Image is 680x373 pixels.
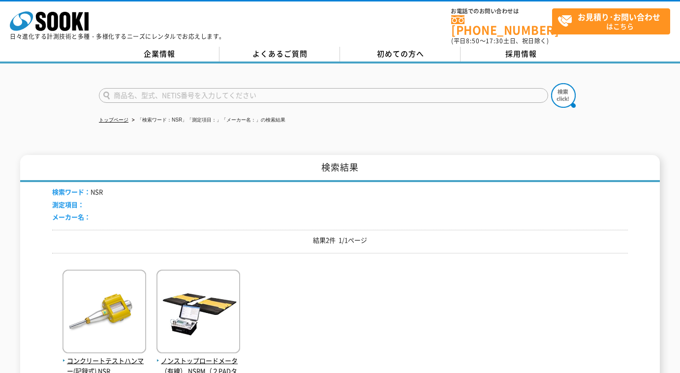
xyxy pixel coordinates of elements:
[578,11,660,23] strong: お見積り･お問い合わせ
[130,115,285,125] li: 「検索ワード：NSR」「測定項目：」「メーカー名：」の検索結果
[461,47,581,62] a: 採用情報
[551,83,576,108] img: btn_search.png
[557,9,670,33] span: はこちら
[219,47,340,62] a: よくあるご質問
[52,235,628,246] p: 結果2件 1/1ページ
[451,36,549,45] span: (平日 ～ 土日、祝日除く)
[62,270,146,356] img: NSR
[552,8,670,34] a: お見積り･お問い合わせはこちら
[99,47,219,62] a: 企業情報
[156,270,240,356] img: NSRM（２PADタイプ）
[99,88,548,103] input: 商品名、型式、NETIS番号を入力してください
[99,117,128,123] a: トップページ
[10,33,225,39] p: 日々進化する計測技術と多種・多様化するニーズにレンタルでお応えします。
[52,212,91,221] span: メーカー名：
[52,200,84,209] span: 測定項目：
[451,8,552,14] span: お電話でのお問い合わせは
[451,15,552,35] a: [PHONE_NUMBER]
[377,48,424,59] span: 初めての方へ
[340,47,461,62] a: 初めての方へ
[52,187,103,197] li: NSR
[466,36,480,45] span: 8:50
[486,36,503,45] span: 17:30
[52,187,91,196] span: 検索ワード：
[20,155,660,182] h1: 検索結果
